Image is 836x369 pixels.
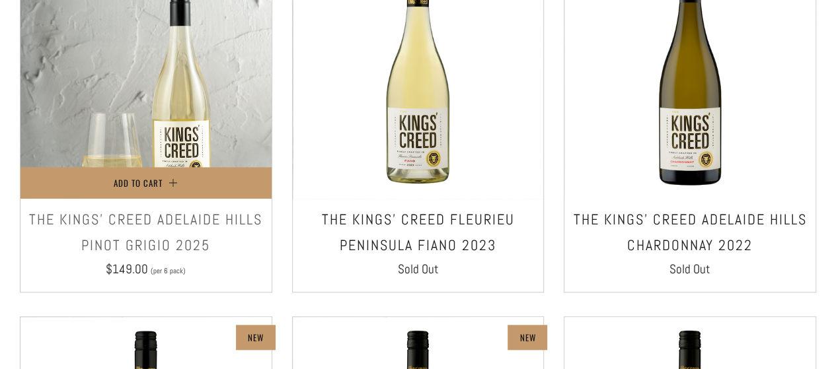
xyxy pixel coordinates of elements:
button: Add to Cart [20,167,272,199]
span: Sold Out [669,261,710,277]
span: $149.00 [106,261,148,277]
p: New [519,329,535,346]
h3: The Kings' Creed Fleurieu Peninsula Fiano 2023 [299,207,537,259]
p: New [248,329,264,346]
a: The Kings' Creed Fleurieu Peninsula Fiano 2023 Sold Out [293,207,544,275]
h3: The Kings' Creed Adelaide Hills Chardonnay 2022 [571,207,809,259]
a: The Kings' Creed Adelaide Hills Chardonnay 2022 Sold Out [564,207,816,275]
h3: THE KINGS' CREED ADELAIDE HILLS PINOT GRIGIO 2025 [27,207,265,259]
span: Add to Cart [114,176,163,189]
a: THE KINGS' CREED ADELAIDE HILLS PINOT GRIGIO 2025 $149.00 (per 6 pack) [20,207,272,275]
span: Sold Out [397,261,438,277]
span: (per 6 pack) [151,267,186,275]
